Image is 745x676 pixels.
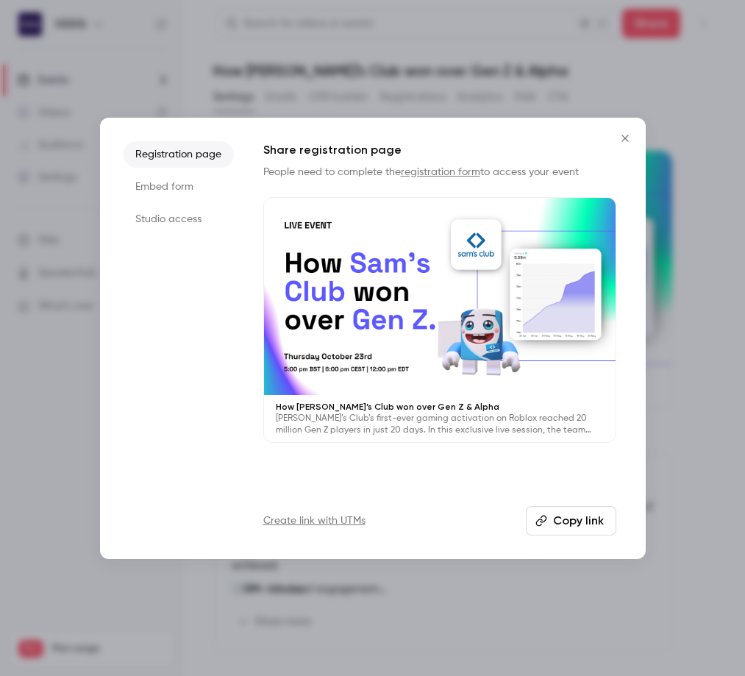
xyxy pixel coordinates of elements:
[276,413,604,436] p: [PERSON_NAME]’s Club’s first-ever gaming activation on Roblox reached 20 million Gen Z players in...
[263,165,616,179] p: People need to complete the to access your event
[276,401,604,413] p: How [PERSON_NAME]’s Club won over Gen Z & Alpha
[401,167,480,177] a: registration form
[610,124,640,153] button: Close
[263,141,616,159] h1: Share registration page
[124,141,234,168] li: Registration page
[124,206,234,232] li: Studio access
[263,197,616,444] a: How [PERSON_NAME]’s Club won over Gen Z & Alpha[PERSON_NAME]’s Club’s first-ever gaming activatio...
[263,513,366,528] a: Create link with UTMs
[124,174,234,200] li: Embed form
[526,506,616,536] button: Copy link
